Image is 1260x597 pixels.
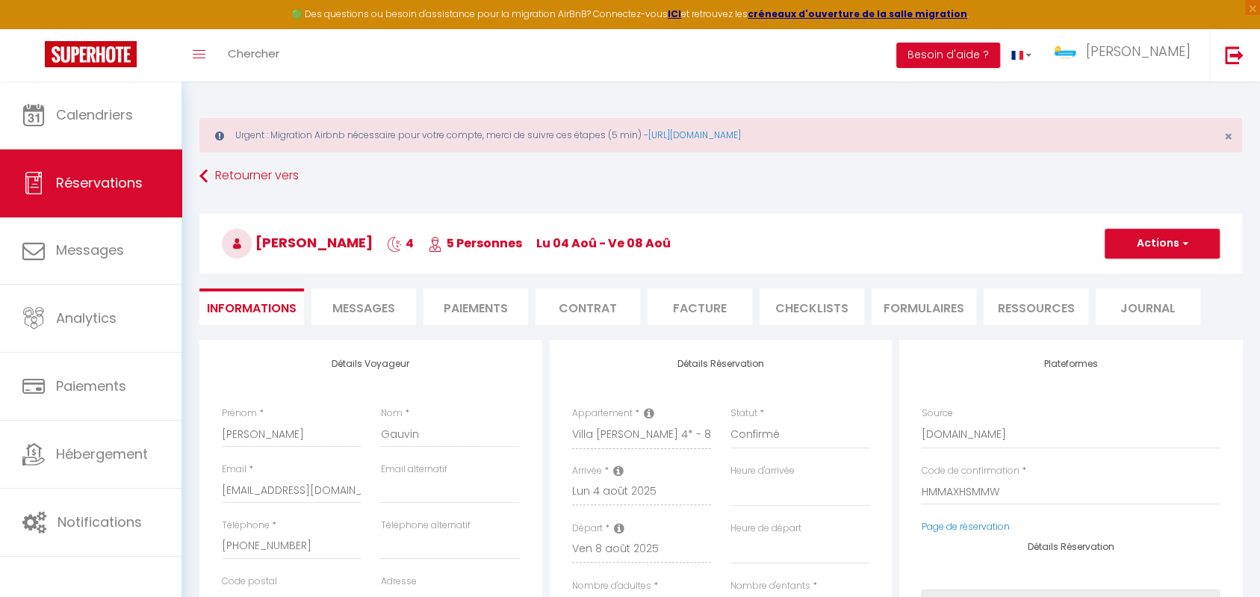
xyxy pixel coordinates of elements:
[380,519,470,533] label: Téléphone alternatif
[648,129,741,141] a: [URL][DOMAIN_NAME]
[228,46,279,61] span: Chercher
[56,309,117,327] span: Analytics
[380,463,447,477] label: Email alternatif
[1225,46,1244,64] img: logout
[984,288,1088,325] li: Ressources
[222,233,373,252] span: [PERSON_NAME]
[922,464,1020,478] label: Code de confirmation
[222,359,520,369] h4: Détails Voyageur
[572,579,651,593] label: Nombre d'adultes
[872,288,976,325] li: FORMULAIRES
[217,29,291,81] a: Chercher
[423,288,528,325] li: Paiements
[222,519,270,533] label: Téléphone
[56,241,124,259] span: Messages
[56,445,148,463] span: Hébergement
[572,359,870,369] h4: Détails Réservation
[730,464,795,478] label: Heure d'arrivée
[572,464,602,478] label: Arrivée
[536,288,640,325] li: Contrat
[1105,229,1220,259] button: Actions
[730,406,757,421] label: Statut
[199,163,1242,190] a: Retourner vers
[222,406,257,421] label: Prénom
[1224,127,1232,146] span: ×
[58,513,142,531] span: Notifications
[572,522,603,536] label: Départ
[572,406,633,421] label: Appartement
[1224,130,1232,143] button: Close
[1043,29,1209,81] a: ... [PERSON_NAME]
[922,542,1220,552] h4: Détails Réservation
[428,235,522,252] span: 5 Personnes
[56,105,133,124] span: Calendriers
[730,522,801,536] label: Heure de départ
[730,579,810,593] label: Nombre d'enfants
[668,7,681,20] a: ICI
[896,43,1000,68] button: Besoin d'aide ?
[922,406,953,421] label: Source
[222,463,246,477] label: Email
[1086,42,1191,61] span: [PERSON_NAME]
[536,235,671,252] span: lu 04 Aoû - ve 08 Aoû
[56,173,143,192] span: Réservations
[222,575,277,589] label: Code postal
[380,406,402,421] label: Nom
[1096,288,1200,325] li: Journal
[922,359,1220,369] h4: Plateformes
[45,41,137,67] img: Super Booking
[387,235,414,252] span: 4
[1054,45,1076,59] img: ...
[199,118,1242,152] div: Urgent : Migration Airbnb nécessaire pour votre compte, merci de suivre ces étapes (5 min) -
[332,300,395,317] span: Messages
[199,288,304,325] li: Informations
[380,575,416,589] label: Adresse
[12,6,57,51] button: Ouvrir le widget de chat LiveChat
[56,377,126,395] span: Paiements
[648,288,752,325] li: Facture
[760,288,864,325] li: CHECKLISTS
[748,7,967,20] a: créneaux d'ouverture de la salle migration
[922,520,1010,533] a: Page de réservation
